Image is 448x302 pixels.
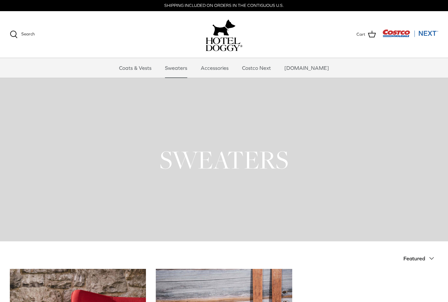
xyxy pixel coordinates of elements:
[356,30,376,39] a: Cart
[382,33,438,38] a: Visit Costco Next
[113,58,157,78] a: Coats & Vests
[206,37,242,51] img: hoteldoggycom
[21,31,35,36] span: Search
[206,18,242,51] a: hoteldoggy.com hoteldoggycom
[382,29,438,37] img: Costco Next
[195,58,234,78] a: Accessories
[213,18,235,37] img: hoteldoggy.com
[159,58,193,78] a: Sweaters
[278,58,335,78] a: [DOMAIN_NAME]
[403,251,438,266] button: Featured
[10,144,438,176] h1: SWEATERS
[10,30,35,38] a: Search
[403,255,425,261] span: Featured
[236,58,277,78] a: Costco Next
[356,31,365,38] span: Cart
